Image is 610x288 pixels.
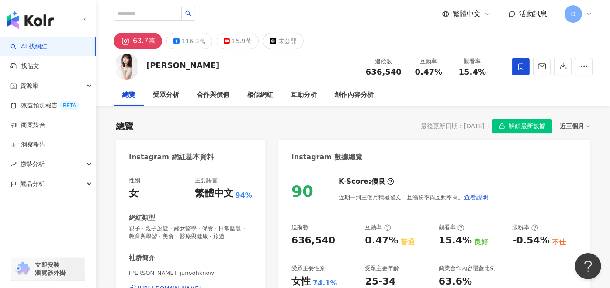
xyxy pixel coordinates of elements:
[185,10,191,17] span: search
[236,191,252,200] span: 94%
[153,90,179,100] div: 受眾分析
[560,120,590,132] div: 近三個月
[464,189,489,206] button: 查看說明
[401,237,415,247] div: 普通
[371,177,385,186] div: 優良
[291,223,308,231] div: 追蹤數
[263,33,304,49] button: 未公開
[339,177,394,186] div: K-Score :
[20,76,38,96] span: 資源庫
[412,57,445,66] div: 互動率
[129,187,139,200] div: 女
[133,35,156,47] div: 63.7萬
[197,90,229,100] div: 合作與價值
[129,213,155,223] div: 網紅類型
[122,90,135,100] div: 總覽
[571,9,576,19] span: D
[20,154,45,174] span: 趨勢分析
[129,152,214,162] div: Instagram 網紅基本資料
[575,253,601,279] iframe: Help Scout Beacon - Open
[114,33,162,49] button: 63.7萬
[7,11,54,29] img: logo
[439,223,464,231] div: 觀看率
[232,35,252,47] div: 15.9萬
[365,264,399,272] div: 受眾主要年齡
[35,261,66,277] span: 立即安裝 瀏覽器外掛
[291,182,313,200] div: 90
[513,234,550,247] div: -0.54%
[474,237,488,247] div: 良好
[439,264,496,272] div: 商業合作內容覆蓋比例
[195,187,233,200] div: 繁體中文
[247,90,273,100] div: 相似網紅
[313,278,337,288] div: 74.1%
[552,237,566,247] div: 不佳
[11,257,85,281] a: chrome extension立即安裝 瀏覽器外掛
[129,177,140,185] div: 性別
[334,90,374,100] div: 創作內容分析
[114,54,140,80] img: KOL Avatar
[366,67,402,76] span: 636,540
[415,68,442,76] span: 0.47%
[10,101,80,110] a: 效益預測報告BETA
[291,234,335,247] div: 636,540
[439,234,472,247] div: 15.4%
[129,269,252,277] span: [PERSON_NAME]| junoohknow
[366,57,402,66] div: 追蹤數
[14,262,31,276] img: chrome extension
[278,35,297,47] div: 未公開
[291,90,317,100] div: 互動分析
[492,119,552,133] button: 解鎖最新數據
[129,225,252,240] span: 親子 · 親子旅遊 · 婦女醫學 · 保養 · 日常話題 · 教育與學習 · 美食 · 醫療與健康 · 旅遊
[182,35,205,47] div: 116.3萬
[10,121,45,130] a: 商案媒合
[10,141,45,149] a: 洞察報告
[291,152,362,162] div: Instagram 數據總覽
[195,177,218,185] div: 主要語言
[116,120,133,132] div: 總覽
[10,62,39,71] a: 找貼文
[166,33,212,49] button: 116.3萬
[10,42,47,51] a: searchAI 找網紅
[291,264,326,272] div: 受眾主要性別
[464,194,489,201] span: 查看說明
[365,234,399,247] div: 0.47%
[339,189,489,206] div: 近期一到三個月積極發文，且漲粉率與互動率高。
[459,68,486,76] span: 15.4%
[513,223,538,231] div: 漲粉率
[453,9,481,19] span: 繁體中文
[365,223,391,231] div: 互動率
[509,120,545,134] span: 解鎖最新數據
[146,60,219,71] div: [PERSON_NAME]
[217,33,259,49] button: 15.9萬
[519,10,547,18] span: 活動訊息
[129,254,155,263] div: 社群簡介
[421,123,485,130] div: 最後更新日期：[DATE]
[456,57,489,66] div: 觀看率
[10,161,17,168] span: rise
[20,174,45,194] span: 競品分析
